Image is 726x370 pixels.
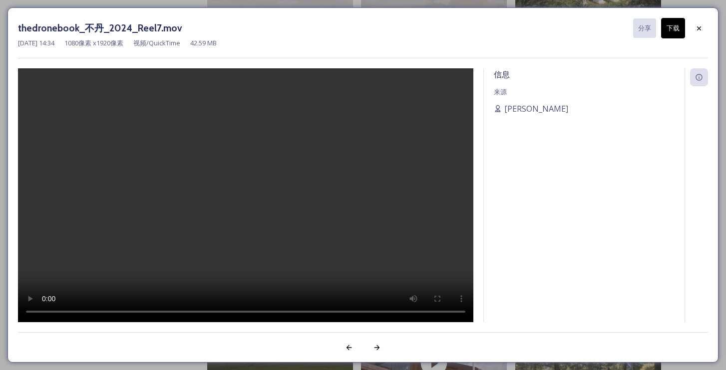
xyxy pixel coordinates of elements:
[190,38,217,47] font: 42.59 MB
[638,23,651,32] font: 分享
[78,38,96,47] font: 像素 x
[18,22,182,34] font: thedronebook_不丹_2024_Reel7.mov
[110,38,123,47] font: 像素
[661,18,685,38] button: 下载
[494,69,510,80] font: 信息
[504,103,568,114] font: [PERSON_NAME]
[64,38,78,47] font: 1080
[96,38,110,47] font: 1920
[633,18,656,38] button: 分享
[667,23,680,32] font: 下载
[18,38,54,47] font: [DATE] 14:34
[133,38,180,47] font: 视频/QuickTime
[494,87,507,96] font: 来源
